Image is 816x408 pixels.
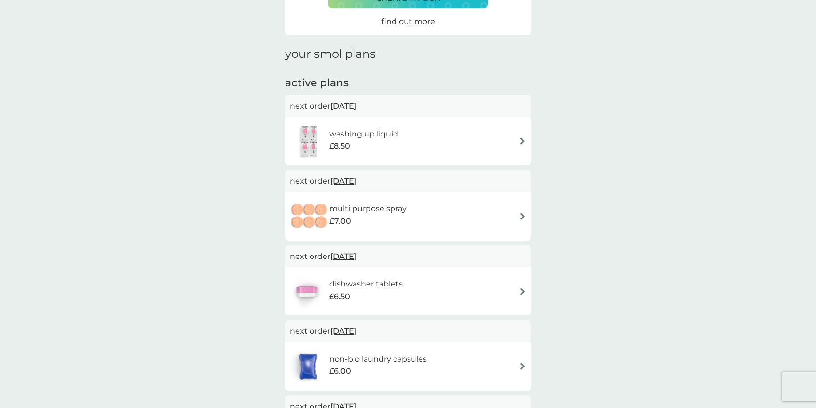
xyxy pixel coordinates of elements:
p: next order [290,100,526,112]
img: arrow right [519,213,526,220]
h6: non-bio laundry capsules [329,353,427,366]
span: £7.00 [329,215,351,228]
a: find out more [381,15,435,28]
h2: active plans [285,76,531,91]
span: [DATE] [330,172,356,190]
img: arrow right [519,288,526,295]
img: arrow right [519,363,526,370]
p: next order [290,175,526,188]
span: £6.00 [329,365,351,378]
h1: your smol plans [285,47,531,61]
p: next order [290,250,526,263]
p: next order [290,325,526,338]
span: find out more [381,17,435,26]
img: dishwasher tablets [290,274,324,308]
img: arrow right [519,137,526,145]
span: [DATE] [330,247,356,266]
span: £8.50 [329,140,350,152]
span: [DATE] [330,322,356,340]
img: non-bio laundry capsules [290,350,326,383]
span: [DATE] [330,96,356,115]
span: £6.50 [329,290,350,303]
img: multi purpose spray [290,200,329,233]
h6: multi purpose spray [329,203,407,215]
img: washing up liquid [290,124,329,158]
h6: washing up liquid [329,128,398,140]
h6: dishwasher tablets [329,278,403,290]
